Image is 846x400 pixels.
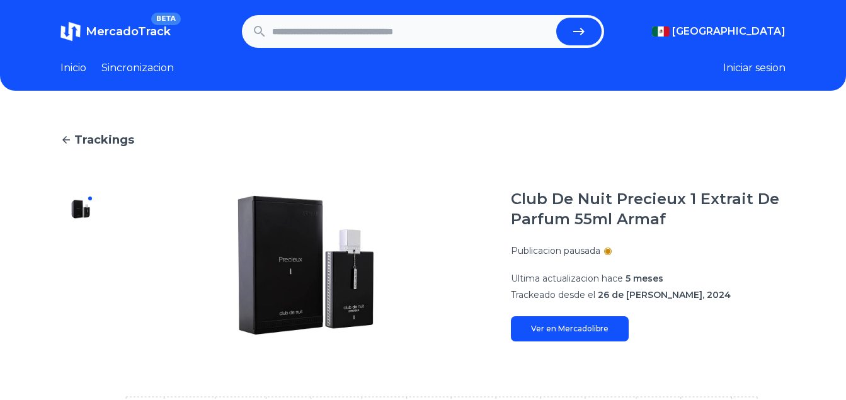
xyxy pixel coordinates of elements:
[60,21,81,42] img: MercadoTrack
[71,199,91,219] img: Club De Nuit Precieux 1 Extrait De Parfum 55ml Armaf
[101,60,174,76] a: Sincronizacion
[511,189,786,229] h1: Club De Nuit Precieux 1 Extrait De Parfum 55ml Armaf
[598,289,731,300] span: 26 de [PERSON_NAME], 2024
[86,25,171,38] span: MercadoTrack
[652,26,670,37] img: Mexico
[511,273,623,284] span: Ultima actualizacion hace
[672,24,786,39] span: [GEOGRAPHIC_DATA]
[652,24,786,39] button: [GEOGRAPHIC_DATA]
[511,289,595,300] span: Trackeado desde el
[151,13,181,25] span: BETA
[60,131,786,149] a: Trackings
[511,316,629,341] a: Ver en Mercadolibre
[60,60,86,76] a: Inicio
[74,131,134,149] span: Trackings
[626,273,663,284] span: 5 meses
[126,189,486,341] img: Club De Nuit Precieux 1 Extrait De Parfum 55ml Armaf
[723,60,786,76] button: Iniciar sesion
[60,21,171,42] a: MercadoTrackBETA
[511,244,600,257] p: Publicacion pausada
